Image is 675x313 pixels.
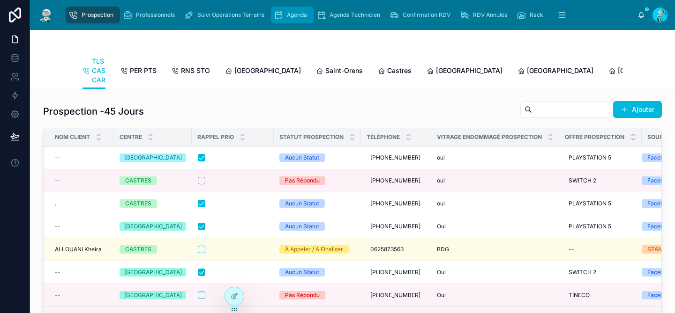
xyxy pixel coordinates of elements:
[120,222,186,231] a: [GEOGRAPHIC_DATA]
[55,177,108,184] a: --
[569,291,590,299] span: TINECO
[647,222,674,231] div: Facebook
[437,269,554,276] a: Oui
[120,245,186,254] a: CASTRES
[565,196,636,211] a: PLAYSTATION 5
[279,245,355,254] a: À Appeler / À Finaliser
[120,268,186,277] a: [GEOGRAPHIC_DATA]
[367,288,426,303] a: [PHONE_NUMBER]
[55,223,108,230] a: --
[367,196,426,211] a: [PHONE_NUMBER]
[437,177,445,184] span: oui
[225,62,301,81] a: [GEOGRAPHIC_DATA]
[66,7,120,23] a: Prospection
[367,150,426,165] a: [PHONE_NUMBER]
[55,269,60,276] span: --
[55,223,60,230] span: --
[565,150,636,165] a: PLAYSTATION 5
[120,62,157,81] a: PER PTS
[124,291,182,299] div: [GEOGRAPHIC_DATA]
[437,133,542,141] span: Vitrage endommagé Prospection
[437,269,446,276] span: Oui
[565,242,636,257] a: --
[55,200,108,207] a: .
[55,200,56,207] span: .
[55,246,102,253] span: ALLOUANI Kheira
[370,246,404,253] span: 0625873563
[437,177,554,184] a: oui
[285,153,319,162] div: Aucun Statut
[279,222,355,231] a: Aucun Statut
[181,7,271,23] a: Suivi Opérations Terrains
[437,246,554,253] a: BDG
[370,269,420,276] span: [PHONE_NUMBER]
[647,176,674,185] div: Facebook
[62,5,637,25] div: scrollable content
[565,219,636,234] a: PLAYSTATION 5
[130,66,157,75] span: PER PTS
[569,200,611,207] span: PLAYSTATION 5
[120,176,186,185] a: CASTRES
[125,176,151,185] div: CASTRES
[325,66,363,75] span: Saint-Orens
[125,245,151,254] div: CASTRES
[55,154,60,161] span: --
[120,133,142,141] span: Centre
[285,291,320,299] div: Pas Répondu
[279,199,355,208] a: Aucun Statut
[279,133,344,141] span: Statut Prospection
[55,291,108,299] a: --
[120,7,181,23] a: Professionnels
[285,268,319,277] div: Aucun Statut
[370,223,420,230] span: [PHONE_NUMBER]
[565,133,624,141] span: Offre Prospection
[279,176,355,185] a: Pas Répondu
[647,199,674,208] div: Facebook
[403,11,450,19] span: Confirmation RDV
[437,291,554,299] a: Oui
[647,268,674,277] div: Facebook
[647,153,674,162] div: Facebook
[172,62,210,81] a: RNS STO
[367,173,426,188] a: [PHONE_NUMBER]
[37,7,54,22] img: App logo
[285,222,319,231] div: Aucun Statut
[437,291,446,299] span: Oui
[437,154,554,161] a: oui
[569,154,611,161] span: PLAYSTATION 5
[330,11,380,19] span: Agenda Technicien
[55,133,90,141] span: Nom Client
[82,11,113,19] span: Prospection
[457,7,514,23] a: RDV Annulés
[82,53,105,89] a: TLS CAS CAR
[565,288,636,303] a: TINECO
[55,269,108,276] a: --
[120,291,186,299] a: [GEOGRAPHIC_DATA]
[120,199,186,208] a: CASTRES
[565,265,636,280] a: SWITCH 2
[197,11,264,19] span: Suivi Opérations Terrains
[527,66,593,75] span: [GEOGRAPHIC_DATA]
[279,268,355,277] a: Aucun Statut
[55,154,108,161] a: --
[437,154,445,161] span: oui
[437,200,554,207] a: oui
[437,200,445,207] span: oui
[124,222,182,231] div: [GEOGRAPHIC_DATA]
[287,11,307,19] span: Agenda
[613,101,662,118] a: Ajouter
[370,177,420,184] span: [PHONE_NUMBER]
[181,66,210,75] span: RNS STO
[92,57,105,85] span: TLS CAS CAR
[569,269,596,276] span: SWITCH 2
[427,62,502,81] a: [GEOGRAPHIC_DATA]
[271,7,314,23] a: Agenda
[367,265,426,280] a: [PHONE_NUMBER]
[437,223,446,230] span: Oui
[367,219,426,234] a: [PHONE_NUMBER]
[279,153,355,162] a: Aucun Statut
[367,133,400,141] span: Téléphone
[514,7,550,23] a: Rack
[370,291,420,299] span: [PHONE_NUMBER]
[387,7,457,23] a: Confirmation RDV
